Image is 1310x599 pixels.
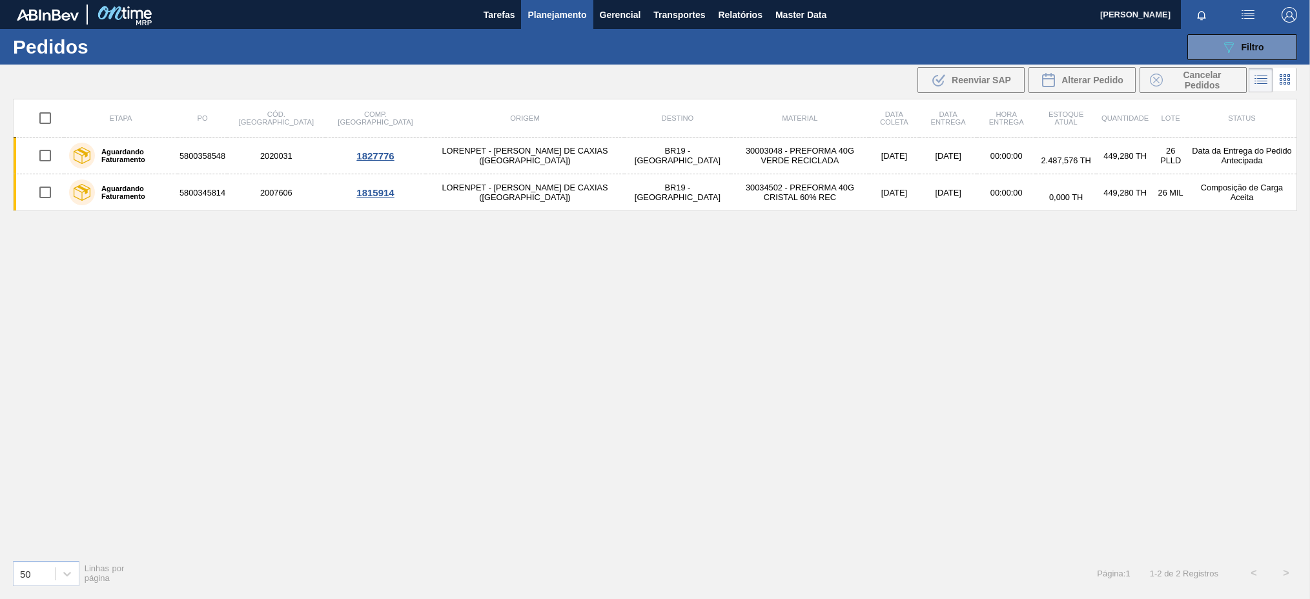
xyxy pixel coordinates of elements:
[425,137,624,174] td: LORENPET - [PERSON_NAME] DE CAXIAS ([GEOGRAPHIC_DATA])
[1187,34,1297,60] button: Filtro
[1154,137,1187,174] td: 26 PLLD
[14,137,1297,174] a: Aguardando Faturamento58003585482020031LORENPET - [PERSON_NAME] DE CAXIAS ([GEOGRAPHIC_DATA])BR19...
[1029,67,1136,93] div: Alterar Pedido
[239,110,314,126] span: Cód. [GEOGRAPHIC_DATA]
[95,185,172,200] label: Aguardando Faturamento
[931,110,966,126] span: Data entrega
[17,9,79,21] img: TNhmsLtSVTkK8tSr43FrP2fwEKptu5GPRR3wAAAABJRU5ErkJggg==
[952,75,1011,85] span: Reenviar SAP
[880,110,908,126] span: Data coleta
[1228,114,1255,122] span: Status
[1249,68,1273,92] div: Visão em Lista
[178,137,227,174] td: 5800358548
[197,114,207,122] span: PO
[1270,557,1302,589] button: >
[1096,174,1154,211] td: 449,280 TH
[1240,7,1256,23] img: userActions
[600,7,641,23] span: Gerencial
[1187,174,1297,211] td: Composição de Carga Aceita
[1162,114,1180,122] span: Lote
[178,174,227,211] td: 5800345814
[919,174,977,211] td: [DATE]
[1238,557,1270,589] button: <
[653,7,705,23] span: Transportes
[95,148,172,163] label: Aguardando Faturamento
[731,137,868,174] td: 30003048 - PREFORMA 40G VERDE RECICLADA
[20,568,31,579] div: 50
[527,7,586,23] span: Planejamento
[782,114,817,122] span: Material
[327,150,424,161] div: 1827776
[1097,569,1130,578] span: Página : 1
[484,7,515,23] span: Tarefas
[1049,110,1084,126] span: Estoque atual
[327,187,424,198] div: 1815914
[1140,67,1247,93] button: Cancelar Pedidos
[919,137,977,174] td: [DATE]
[1096,137,1154,174] td: 449,280 TH
[1049,192,1083,202] span: 0,000 TH
[1181,6,1222,24] button: Notificações
[1187,137,1297,174] td: Data da Entrega do Pedido Antecipada
[227,137,325,174] td: 2020031
[624,174,732,211] td: BR19 - [GEOGRAPHIC_DATA]
[1273,68,1297,92] div: Visão em Cards
[1101,114,1149,122] span: Quantidade
[989,110,1024,126] span: Hora Entrega
[14,174,1297,211] a: Aguardando Faturamento58003458142007606LORENPET - [PERSON_NAME] DE CAXIAS ([GEOGRAPHIC_DATA])BR19...
[1140,67,1247,93] div: Cancelar Pedidos em Massa
[85,563,125,583] span: Linhas por página
[1061,75,1123,85] span: Alterar Pedido
[977,137,1036,174] td: 00:00:00
[977,174,1036,211] td: 00:00:00
[1282,7,1297,23] img: Logout
[1150,569,1218,578] span: 1 - 2 de 2 Registros
[624,137,732,174] td: BR19 - [GEOGRAPHIC_DATA]
[510,114,539,122] span: Origem
[869,174,920,211] td: [DATE]
[109,114,132,122] span: Etapa
[718,7,762,23] span: Relatórios
[1154,174,1187,211] td: 26 MIL
[338,110,413,126] span: Comp. [GEOGRAPHIC_DATA]
[775,7,826,23] span: Master Data
[13,39,207,54] h1: Pedidos
[1168,70,1236,90] span: Cancelar Pedidos
[1041,156,1091,165] span: 2.487,576 TH
[731,174,868,211] td: 30034502 - PREFORMA 40G CRISTAL 60% REC
[425,174,624,211] td: LORENPET - [PERSON_NAME] DE CAXIAS ([GEOGRAPHIC_DATA])
[917,67,1025,93] div: Reenviar SAP
[869,137,920,174] td: [DATE]
[662,114,694,122] span: Destino
[1242,42,1264,52] span: Filtro
[227,174,325,211] td: 2007606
